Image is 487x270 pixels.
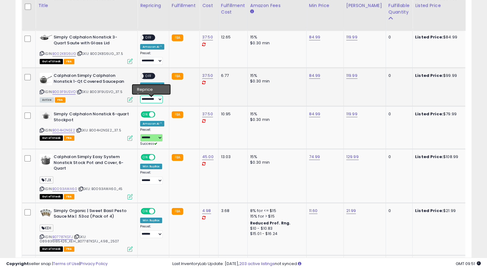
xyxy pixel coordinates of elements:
[309,208,318,214] a: 11.60
[202,208,211,214] a: 4.98
[154,112,164,117] span: OFF
[309,111,321,117] a: 84.99
[250,231,302,237] div: $15.01 - $16.24
[140,128,164,146] div: Preset:
[140,170,164,184] div: Preset:
[64,246,74,252] span: FBA
[64,59,74,64] span: FBA
[54,208,129,221] b: Simply Organic | Sweet Basil Pesto Sauce Mix | .53oz (Pack of 4)
[40,34,52,41] img: 21kmpCiW8nL._SL40_.jpg
[140,164,162,169] div: Win BuyBox
[140,51,164,65] div: Preset:
[221,34,243,40] div: 12.65
[52,51,76,56] a: B002K8S6UG
[388,111,408,117] div: 0
[415,34,443,40] b: Listed Price:
[144,35,153,40] span: OFF
[40,97,54,103] span: All listings currently available for purchase on Amazon
[172,111,183,118] small: FBA
[221,73,243,78] div: 6.77
[40,73,52,85] img: 417uydfYdxL._SL40_.jpg
[40,246,63,252] span: All listings that are currently out of stock and unavailable for purchase on Amazon
[54,111,129,124] b: Simply Calphalon Nonstick 6-quart Stockpot
[140,89,164,103] div: Preset:
[78,186,122,191] span: | SKU: B0093AWA60_45
[40,135,63,141] span: All listings that are currently out of stock and unavailable for purchase on Amazon
[140,2,166,9] div: Repricing
[309,34,321,40] a: 84.99
[388,34,408,40] div: 0
[250,154,302,160] div: 15%
[250,208,302,214] div: 8% for <= $15
[309,154,320,160] a: 74.99
[309,2,341,9] div: Min Price
[415,111,467,117] div: $79.99
[140,224,164,238] div: Preset:
[415,111,443,117] b: Listed Price:
[140,218,162,223] div: Win BuyBox
[40,234,119,244] span: | SKU: 089836185426_KEH_B07787KSFJ_4.98_2507
[250,78,302,84] div: $0.30 min
[40,111,133,140] div: ASIN:
[415,208,467,214] div: $21.99
[202,34,213,40] a: 37.50
[140,44,164,50] div: Amazon AI *
[250,220,291,226] b: Reduced Prof. Rng.
[415,154,443,160] b: Listed Price:
[154,155,164,160] span: OFF
[250,117,302,122] div: $0.30 min
[250,34,302,40] div: 15%
[388,208,408,214] div: 0
[77,89,122,94] span: | SKU: B003F9USVO_37.5
[250,40,302,46] div: $0.30 min
[140,121,164,126] div: Amazon AI *
[346,111,357,117] a: 119.99
[202,73,213,79] a: 37.50
[40,176,53,184] span: TJX
[40,59,63,64] span: All listings that are currently out of stock and unavailable for purchase on Amazon
[54,34,129,47] b: Simply Calphalon Nonstick 3-Quart Saute with Glass Lid
[154,208,164,214] span: OFF
[309,73,321,79] a: 84.99
[40,154,52,166] img: 41oFp37jXwL._SL40_.jpg
[52,89,76,95] a: B003F9USVO
[346,154,359,160] a: 129.99
[388,2,410,15] div: Fulfillable Quantity
[53,261,79,267] a: Terms of Use
[415,34,467,40] div: $84.99
[202,2,216,9] div: Cost
[172,208,183,215] small: FBA
[172,154,183,161] small: FBA
[388,154,408,160] div: 0
[415,73,467,78] div: $99.99
[221,208,243,214] div: 3.68
[55,97,65,103] span: FBA
[144,73,153,79] span: OFF
[415,154,467,160] div: $108.99
[52,128,75,133] a: B004H2NSE2
[456,261,481,267] span: 2025-08-10 09:51 GMT
[221,2,245,15] div: Fulfillment Cost
[40,208,133,251] div: ASIN:
[250,214,302,219] div: 15% for > $15
[77,51,123,56] span: | SKU: B002K8S6UG_37.5
[172,2,197,9] div: Fulfillment
[40,154,133,198] div: ASIN:
[172,261,481,267] div: Last InventoryLab Update: [DATE], not synced.
[172,73,183,80] small: FBA
[6,261,108,267] div: seller snap | |
[40,208,52,217] img: 51KeB4xF+tL._SL40_.jpg
[415,2,469,9] div: Listed Price
[346,208,356,214] a: 21.99
[346,73,357,79] a: 119.99
[64,194,74,199] span: FBA
[239,261,275,267] a: 203 active listings
[346,34,357,40] a: 119.99
[141,112,149,117] span: ON
[52,186,77,192] a: B0093AWA60
[388,73,408,78] div: 0
[202,154,214,160] a: 45.00
[80,261,108,267] a: Privacy Policy
[64,135,74,141] span: FBA
[38,2,135,9] div: Title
